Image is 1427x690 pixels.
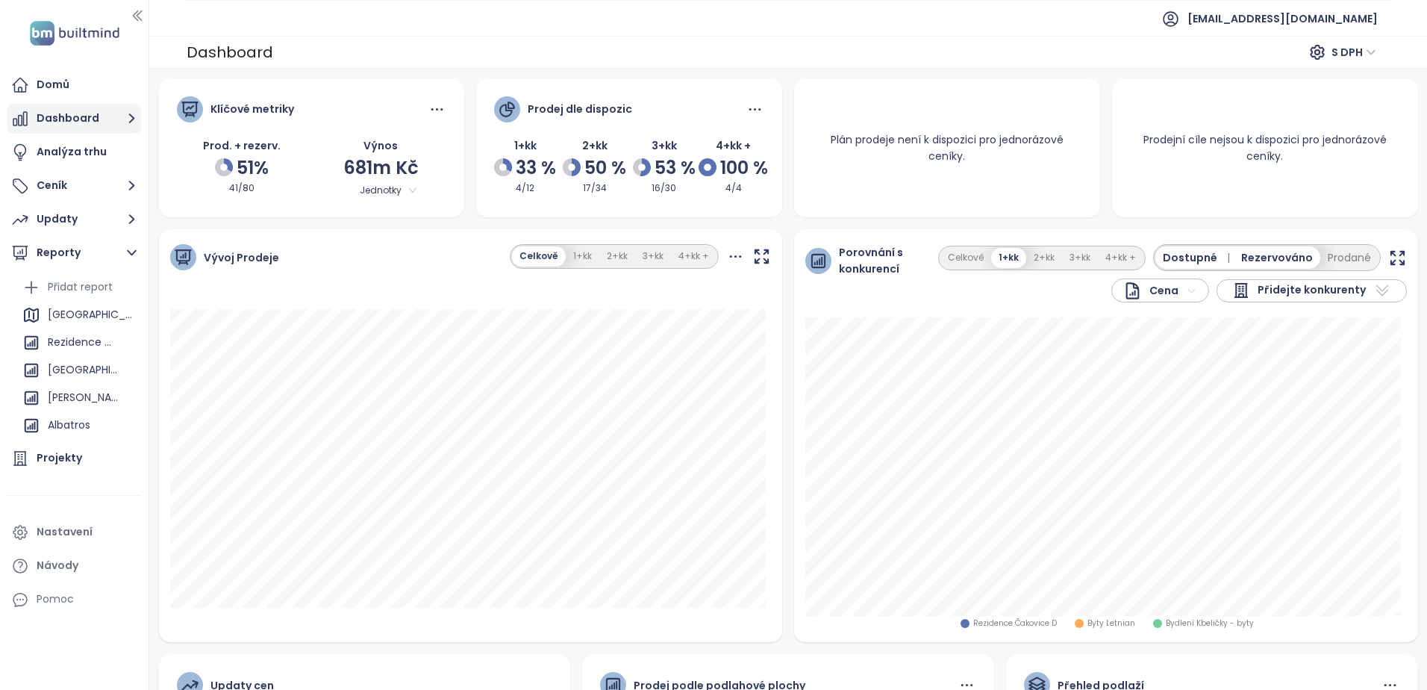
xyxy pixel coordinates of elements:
[566,246,599,267] button: 1+kk
[48,333,119,352] div: Rezidence Cakovice
[7,205,141,234] button: Updaty
[512,246,566,267] button: Celkově
[19,414,137,438] div: Albatros
[516,154,556,182] span: 33 %
[48,361,119,379] div: [GEOGRAPHIC_DATA]
[341,182,419,199] span: Jednotky
[1227,250,1230,265] span: |
[37,449,82,467] div: Projekty
[37,210,78,229] div: Updaty
[794,114,1100,182] div: Plán prodeje není k dispozici pro jednorázové ceníky.
[563,181,625,196] div: 17/34
[19,386,137,410] div: [PERSON_NAME]
[1241,249,1313,266] span: Rezervováno
[652,138,677,153] span: 3+kk
[19,358,137,382] div: [GEOGRAPHIC_DATA]
[720,154,768,182] span: 100 %
[1112,114,1418,182] div: Prodejní cíle nejsou k dispozici pro jednorázové ceníky.
[839,244,909,277] span: Porovnání s konkurencí
[37,556,78,575] div: Návody
[7,238,141,268] button: Reporty
[1026,248,1062,268] button: 2+kk
[940,248,991,268] button: Celkově
[1166,618,1254,630] span: Bydlení Kbeličky - byty
[494,181,556,196] div: 4/12
[514,138,537,153] span: 1+kk
[1098,248,1143,268] button: 4+kk +
[315,137,446,154] div: Výnos
[37,590,74,609] div: Pomoc
[973,618,1057,630] span: Rezidence Čakovice D
[7,171,141,201] button: Ceník
[19,331,137,355] div: Rezidence Cakovice
[1320,246,1378,269] button: Prodané
[671,246,716,267] button: 4+kk +
[7,551,141,581] a: Návody
[1163,249,1235,266] span: Dostupné
[37,523,93,541] div: Nastavení
[19,303,137,327] div: [GEOGRAPHIC_DATA]
[203,138,281,153] span: Prod. + rezerv.
[177,181,308,196] div: 41/80
[7,104,141,134] button: Dashboard
[1331,41,1376,63] span: S DPH
[1062,248,1098,268] button: 3+kk
[25,18,124,49] img: logo
[204,249,279,266] span: Vývoj Prodeje
[210,101,294,117] div: Klíčové metriky
[991,248,1026,268] button: 1+kk
[633,181,695,196] div: 16/30
[702,181,764,196] div: 4/4
[48,305,134,324] div: [GEOGRAPHIC_DATA]
[599,246,635,267] button: 2+kk
[343,155,419,180] span: 681m Kč
[584,154,626,182] span: 50 %
[7,585,141,615] div: Pomoc
[1123,282,1178,300] div: Cena
[7,517,141,547] a: Nastavení
[7,137,141,167] a: Analýza trhu
[1187,1,1378,37] span: [EMAIL_ADDRESS][DOMAIN_NAME]
[48,388,119,407] div: [PERSON_NAME]
[187,39,273,66] div: Dashboard
[1258,282,1366,299] span: Přidejte konkurenty
[48,416,90,435] div: Albatros
[582,138,608,153] span: 2+kk
[37,75,69,94] div: Domů
[37,143,107,161] div: Analýza trhu
[48,278,113,296] div: Přidat report
[237,154,269,182] span: 51%
[1087,618,1135,630] span: Byty Letnian
[716,138,751,153] span: 4+kk +
[655,154,696,182] span: 53 %
[19,276,137,299] div: Přidat report
[528,101,632,117] div: Prodej dle dispozic
[7,444,141,473] a: Projekty
[7,70,141,100] a: Domů
[635,246,671,267] button: 3+kk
